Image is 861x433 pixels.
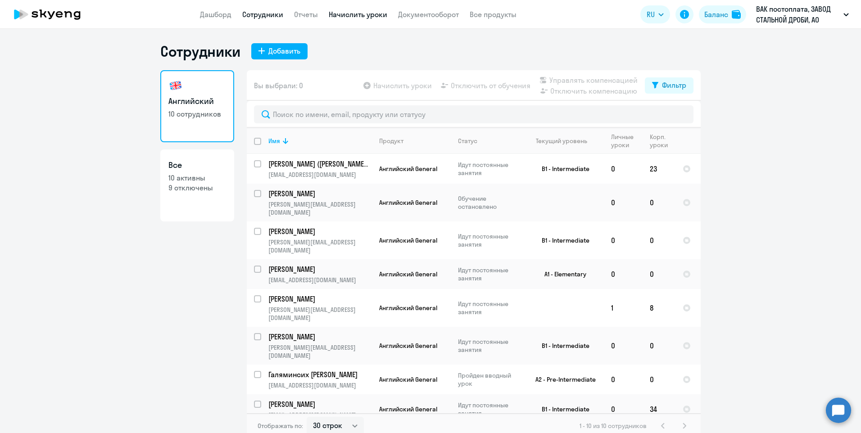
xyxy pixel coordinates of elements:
div: Корп. уроки [650,133,675,149]
button: Балансbalance [699,5,746,23]
span: Вы выбрали: 0 [254,80,303,91]
span: Английский General [379,270,437,278]
td: 0 [604,184,643,221]
div: Текущий уровень [536,137,587,145]
p: Идут постоянные занятия [458,338,520,354]
p: Галяминсих [PERSON_NAME] [268,370,370,379]
div: Статус [458,137,520,145]
div: Имя [268,137,372,145]
p: [PERSON_NAME] [268,226,370,236]
div: Добавить [268,45,300,56]
td: 0 [643,184,675,221]
a: [PERSON_NAME] [268,332,372,342]
td: 8 [643,289,675,327]
a: Дашборд [200,10,231,19]
span: Английский General [379,375,437,383]
p: Идут постоянные занятия [458,300,520,316]
span: Английский General [379,198,437,207]
td: 0 [604,327,643,365]
p: [PERSON_NAME] ([PERSON_NAME]) [PERSON_NAME] [268,159,370,169]
td: 0 [643,365,675,394]
span: Английский General [379,236,437,244]
td: 0 [604,221,643,259]
input: Поиск по имени, email, продукту или статусу [254,105,693,123]
p: [PERSON_NAME] [268,399,370,409]
td: B1 - Intermediate [520,394,604,424]
td: 1 [604,289,643,327]
button: RU [640,5,670,23]
td: B1 - Intermediate [520,327,604,365]
button: Фильтр [645,77,693,94]
button: ВАК постоплата, ЗАВОД СТАЛЬНОЙ ДРОБИ, АО [752,4,853,25]
td: A2 - Pre-Intermediate [520,365,604,394]
td: B1 - Intermediate [520,154,604,184]
a: [PERSON_NAME] [268,226,372,236]
p: [PERSON_NAME][EMAIL_ADDRESS][DOMAIN_NAME] [268,343,372,360]
a: [PERSON_NAME] [268,264,372,274]
div: Баланс [704,9,728,20]
p: Идут постоянные занятия [458,232,520,248]
a: Галяминсих [PERSON_NAME] [268,370,372,379]
div: Продукт [379,137,450,145]
p: [EMAIL_ADDRESS][DOMAIN_NAME] [268,411,372,419]
a: Начислить уроки [329,10,387,19]
a: [PERSON_NAME] [268,294,372,304]
a: Отчеты [294,10,318,19]
p: 10 сотрудников [168,109,226,119]
td: 0 [643,327,675,365]
span: RU [647,9,655,20]
p: Обучение остановлено [458,194,520,211]
button: Добавить [251,43,308,59]
span: 1 - 10 из 10 сотрудников [580,422,647,430]
div: Имя [268,137,280,145]
div: Текущий уровень [527,137,603,145]
p: [PERSON_NAME] [268,189,370,198]
td: A1 - Elementary [520,259,604,289]
a: [PERSON_NAME] ([PERSON_NAME]) [PERSON_NAME] [268,159,372,169]
div: Продукт [379,137,403,145]
p: [EMAIL_ADDRESS][DOMAIN_NAME] [268,381,372,389]
img: balance [732,10,741,19]
a: [PERSON_NAME] [268,399,372,409]
p: Идут постоянные занятия [458,161,520,177]
h1: Сотрудники [160,42,240,60]
p: Идут постоянные занятия [458,401,520,417]
p: Пройден вводный урок [458,371,520,388]
p: [PERSON_NAME] [268,332,370,342]
div: Статус [458,137,477,145]
a: Сотрудники [242,10,283,19]
h3: Английский [168,95,226,107]
p: 10 активны [168,173,226,183]
a: [PERSON_NAME] [268,189,372,198]
p: ВАК постоплата, ЗАВОД СТАЛЬНОЙ ДРОБИ, АО [756,4,840,25]
div: Личные уроки [611,133,642,149]
td: 23 [643,154,675,184]
span: Отображать по: [258,422,303,430]
p: Идут постоянные занятия [458,266,520,282]
img: english [168,78,183,93]
td: 0 [604,365,643,394]
span: Английский General [379,342,437,350]
a: Английский10 сотрудников [160,70,234,142]
td: 0 [604,259,643,289]
td: 0 [604,394,643,424]
p: [PERSON_NAME][EMAIL_ADDRESS][DOMAIN_NAME] [268,306,372,322]
span: Английский General [379,405,437,413]
td: B1 - Intermediate [520,221,604,259]
div: Личные уроки [611,133,636,149]
td: 0 [643,259,675,289]
p: [PERSON_NAME][EMAIL_ADDRESS][DOMAIN_NAME] [268,200,372,216]
div: Корп. уроки [650,133,669,149]
span: Английский General [379,165,437,173]
p: [EMAIL_ADDRESS][DOMAIN_NAME] [268,276,372,284]
a: Все продукты [470,10,517,19]
td: 34 [643,394,675,424]
span: Английский General [379,304,437,312]
p: [PERSON_NAME] [268,264,370,274]
div: Фильтр [662,80,686,90]
p: [PERSON_NAME] [268,294,370,304]
h3: Все [168,159,226,171]
p: [EMAIL_ADDRESS][DOMAIN_NAME] [268,171,372,179]
a: Документооборот [398,10,459,19]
